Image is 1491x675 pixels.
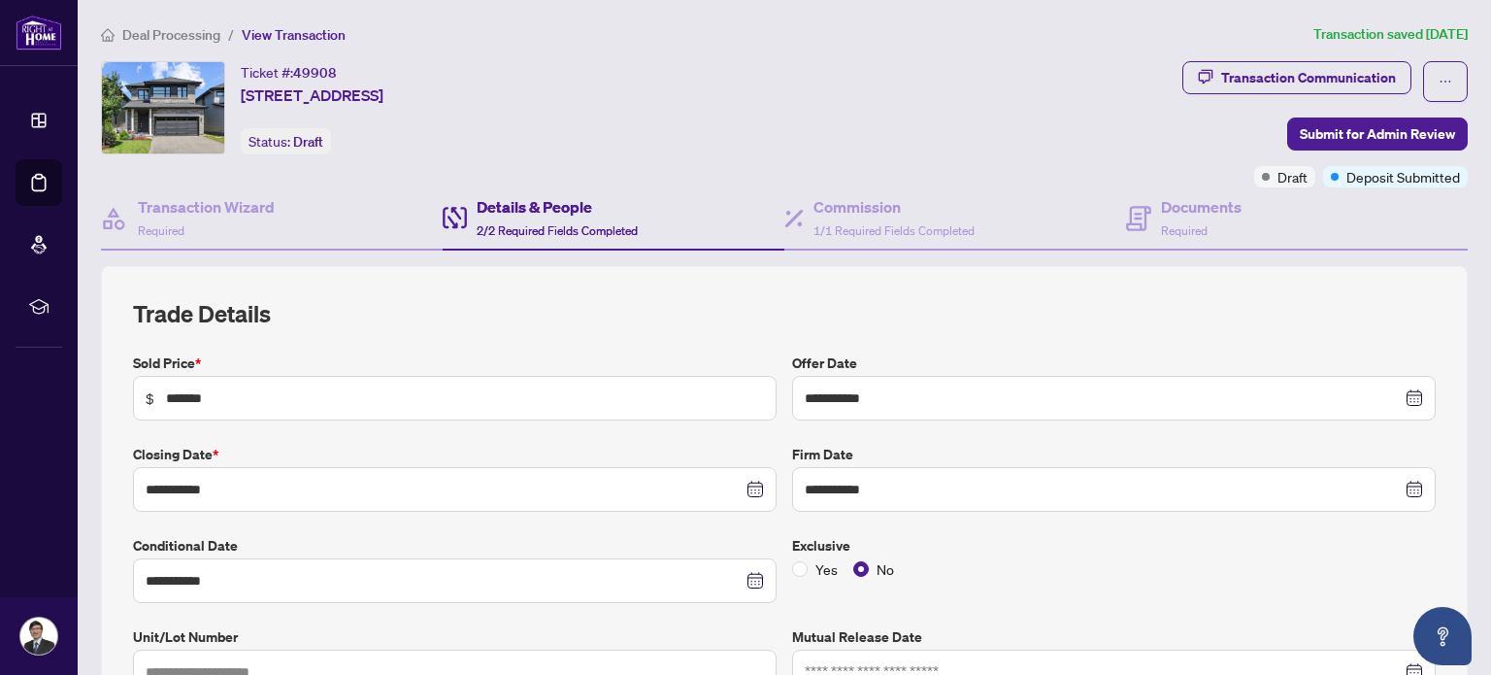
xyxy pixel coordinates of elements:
[16,15,62,51] img: logo
[1413,607,1472,665] button: Open asap
[1161,195,1242,219] h4: Documents
[241,84,383,107] span: [STREET_ADDRESS]
[1439,75,1452,88] span: ellipsis
[1161,223,1208,238] span: Required
[138,223,184,238] span: Required
[133,535,777,557] label: Conditional Date
[122,26,220,44] span: Deal Processing
[1300,118,1455,150] span: Submit for Admin Review
[138,195,275,219] h4: Transaction Wizard
[133,353,777,374] label: Sold Price
[1313,23,1468,46] article: Transaction saved [DATE]
[102,62,224,153] img: IMG-X12265358_1.jpg
[792,626,1436,648] label: Mutual Release Date
[813,223,975,238] span: 1/1 Required Fields Completed
[133,626,777,648] label: Unit/Lot Number
[477,195,638,219] h4: Details & People
[133,444,777,465] label: Closing Date
[133,298,1436,329] h2: Trade Details
[792,535,1436,557] label: Exclusive
[293,133,323,151] span: Draft
[792,444,1436,465] label: Firm Date
[242,26,346,44] span: View Transaction
[792,353,1436,374] label: Offer Date
[1287,118,1468,151] button: Submit for Admin Review
[808,558,845,580] span: Yes
[293,64,337,82] span: 49908
[869,558,902,580] span: No
[1182,61,1411,94] button: Transaction Communication
[146,388,154,409] span: $
[1346,166,1460,187] span: Deposit Submitted
[813,195,975,219] h4: Commission
[20,618,57,655] img: Profile Icon
[241,61,337,84] div: Ticket #:
[1221,62,1396,93] div: Transaction Communication
[228,23,234,46] li: /
[241,128,331,154] div: Status:
[1277,166,1308,187] span: Draft
[101,28,115,42] span: home
[477,223,638,238] span: 2/2 Required Fields Completed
